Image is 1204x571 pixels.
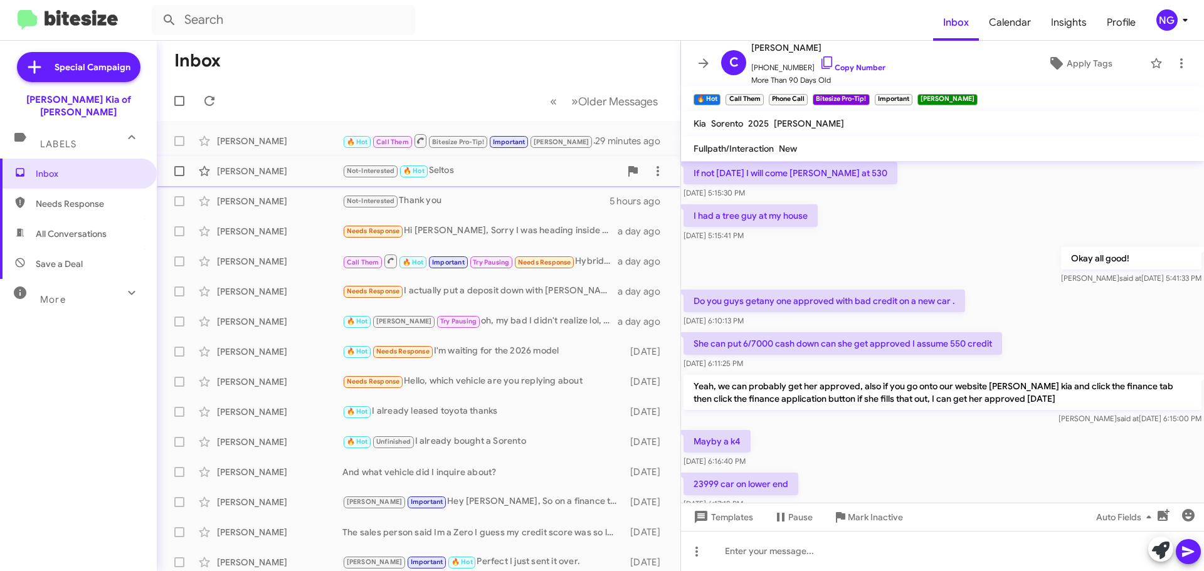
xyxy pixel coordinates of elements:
[342,314,618,328] div: oh, my bad I didn't realize lol, but I'll go look to see if we got them in
[684,473,798,495] p: 23999 car on lower end
[342,526,624,538] div: The sales person said Im a Zero I guess my credit score was so low I couldnt leave the lot with a...
[578,95,658,108] span: Older Messages
[711,118,743,129] span: Sorento
[411,558,443,566] span: Important
[624,556,670,568] div: [DATE]
[769,94,808,105] small: Phone Call
[618,315,670,328] div: a day ago
[1156,9,1178,31] div: NG
[432,258,465,266] span: Important
[534,138,589,146] span: [PERSON_NAME]
[342,374,624,389] div: Hello, which vehicle are you replying about
[820,63,885,72] a: Copy Number
[1061,247,1201,270] p: Okay all good!
[933,4,979,41] a: Inbox
[411,498,443,506] span: Important
[684,316,744,325] span: [DATE] 6:10:13 PM
[684,375,1201,410] p: Yeah, we can probably get her approved, also if you go onto our website [PERSON_NAME] kia and cli...
[1146,9,1190,31] button: NG
[376,138,409,146] span: Call Them
[624,526,670,538] div: [DATE]
[518,258,571,266] span: Needs Response
[342,495,624,509] div: Hey [PERSON_NAME], So on a finance that Sportage we could keep you below 600 a month with about $...
[376,317,432,325] span: [PERSON_NAME]
[610,195,670,207] div: 5 hours ago
[217,315,342,328] div: [PERSON_NAME]
[564,88,665,114] button: Next
[347,498,403,506] span: [PERSON_NAME]
[1119,273,1141,283] span: said at
[1015,52,1144,75] button: Apply Tags
[571,93,578,109] span: »
[1067,52,1112,75] span: Apply Tags
[595,135,670,147] div: 29 minutes ago
[217,526,342,538] div: [PERSON_NAME]
[875,94,912,105] small: Important
[342,344,624,359] div: I'm waiting for the 2026 model
[751,74,885,86] span: More Than 90 Days Old
[684,430,751,453] p: Mayby a k4
[1041,4,1097,41] a: Insights
[774,118,844,129] span: [PERSON_NAME]
[217,165,342,177] div: [PERSON_NAME]
[40,139,77,150] span: Labels
[347,167,395,175] span: Not-Interested
[618,225,670,238] div: a day ago
[347,317,368,325] span: 🔥 Hot
[342,164,620,178] div: Seltos
[694,143,774,154] span: Fullpath/Interaction
[684,204,818,227] p: I had a tree guy at my house
[779,143,797,154] span: New
[347,138,368,146] span: 🔥 Hot
[217,406,342,418] div: [PERSON_NAME]
[694,118,706,129] span: Kia
[217,135,342,147] div: [PERSON_NAME]
[1117,414,1139,423] span: said at
[347,377,400,385] span: Needs Response
[684,332,1002,355] p: She can put 6/7000 cash down can she get approved I assume 550 credit
[748,118,769,129] span: 2025
[217,255,342,268] div: [PERSON_NAME]
[432,138,484,146] span: Bitesize Pro-Tip!
[618,255,670,268] div: a day ago
[684,359,743,368] span: [DATE] 6:11:25 PM
[473,258,509,266] span: Try Pausing
[217,285,342,298] div: [PERSON_NAME]
[684,499,743,508] span: [DATE] 6:17:18 PM
[550,93,557,109] span: «
[1086,506,1166,528] button: Auto Fields
[1097,4,1146,41] a: Profile
[217,225,342,238] div: [PERSON_NAME]
[347,287,400,295] span: Needs Response
[788,506,813,528] span: Pause
[624,406,670,418] div: [DATE]
[347,197,395,205] span: Not-Interested
[823,506,913,528] button: Mark Inactive
[217,436,342,448] div: [PERSON_NAME]
[152,5,415,35] input: Search
[174,51,221,71] h1: Inbox
[36,167,142,180] span: Inbox
[1096,506,1156,528] span: Auto Fields
[979,4,1041,41] a: Calendar
[347,258,379,266] span: Call Them
[813,94,869,105] small: Bitesize Pro-Tip!
[342,133,595,149] div: Okay awesome! Yeah, I can help her out with that would love the business shouldn't be a problem g...
[684,188,745,197] span: [DATE] 5:15:30 PM
[493,138,525,146] span: Important
[848,506,903,528] span: Mark Inactive
[624,436,670,448] div: [DATE]
[624,466,670,478] div: [DATE]
[542,88,564,114] button: Previous
[347,407,368,416] span: 🔥 Hot
[751,55,885,74] span: [PHONE_NUMBER]
[36,228,107,240] span: All Conversations
[684,456,746,466] span: [DATE] 6:16:40 PM
[347,227,400,235] span: Needs Response
[1061,273,1201,283] span: [PERSON_NAME] [DATE] 5:41:33 PM
[342,434,624,449] div: I already bought a Sorento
